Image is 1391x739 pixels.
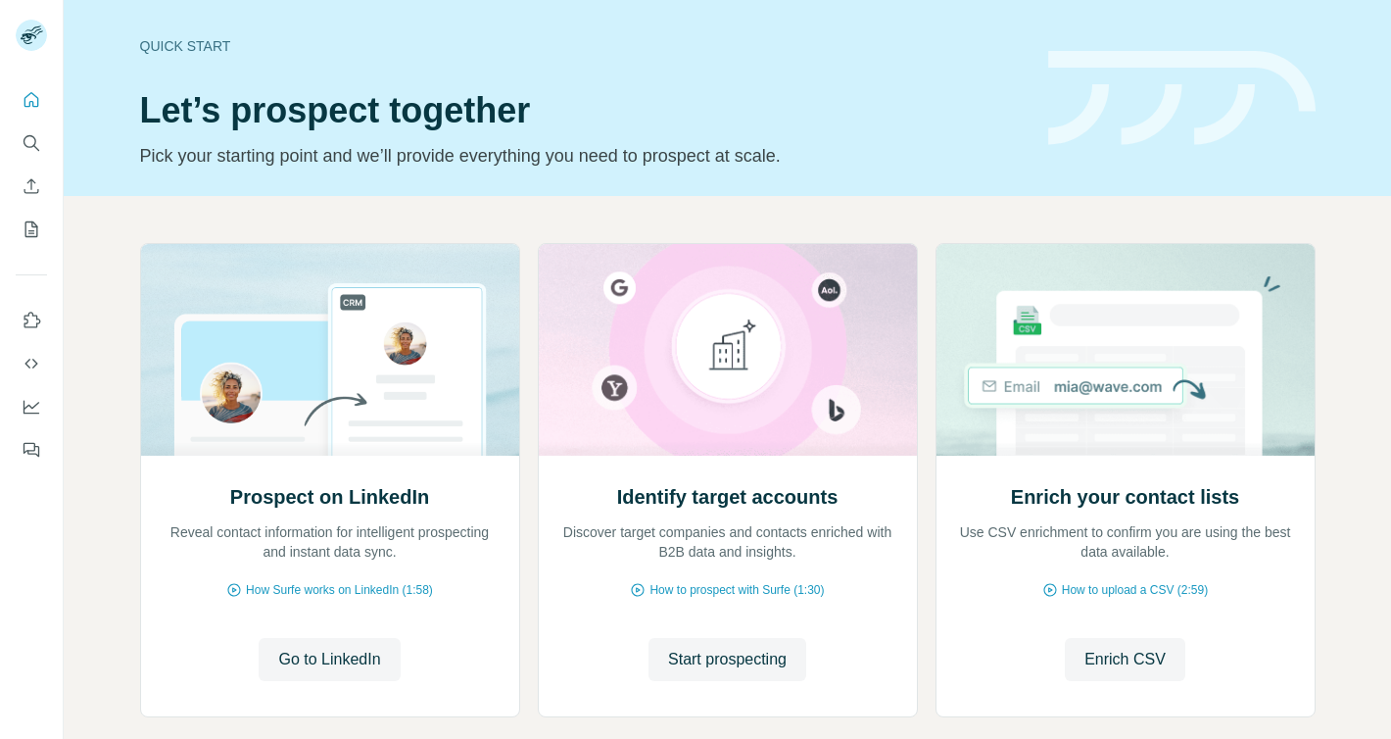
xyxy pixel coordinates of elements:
img: Prospect on LinkedIn [140,244,520,456]
p: Reveal contact information for intelligent prospecting and instant data sync. [161,522,500,562]
div: Quick start [140,36,1025,56]
button: Use Surfe on LinkedIn [16,303,47,338]
img: Identify target accounts [538,244,918,456]
span: Start prospecting [668,648,787,671]
button: Enrich CSV [16,169,47,204]
button: My lists [16,212,47,247]
span: How to upload a CSV (2:59) [1062,581,1208,599]
h2: Prospect on LinkedIn [230,483,429,511]
span: How to prospect with Surfe (1:30) [649,581,824,599]
h2: Identify target accounts [617,483,839,511]
button: Quick start [16,82,47,118]
button: Search [16,125,47,161]
button: Dashboard [16,389,47,424]
button: Go to LinkedIn [259,638,400,681]
h1: Let’s prospect together [140,91,1025,130]
p: Use CSV enrichment to confirm you are using the best data available. [956,522,1295,562]
p: Discover target companies and contacts enriched with B2B data and insights. [558,522,897,562]
span: Go to LinkedIn [278,648,380,671]
span: How Surfe works on LinkedIn (1:58) [246,581,433,599]
span: Enrich CSV [1084,648,1166,671]
img: Enrich your contact lists [935,244,1316,456]
h2: Enrich your contact lists [1011,483,1239,511]
button: Enrich CSV [1065,638,1185,681]
button: Feedback [16,432,47,468]
button: Start prospecting [648,638,806,681]
button: Use Surfe API [16,346,47,381]
img: banner [1048,51,1316,146]
p: Pick your starting point and we’ll provide everything you need to prospect at scale. [140,142,1025,170]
